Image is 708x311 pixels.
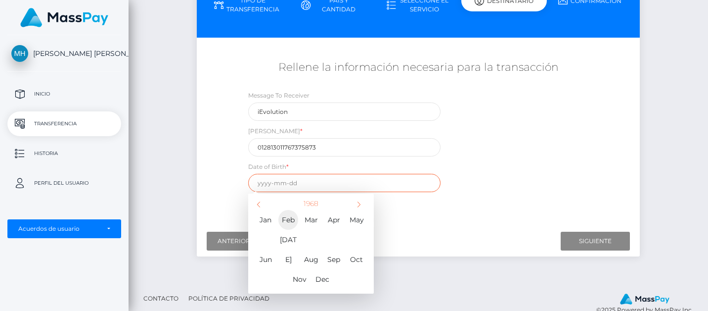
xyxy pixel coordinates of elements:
div: Acuerdos de usuario [18,225,99,233]
h5: Rellene la información necesaria para la transacción [204,60,633,75]
a: Contacto [139,291,182,306]
button: Acuerdos de usuario [7,219,121,238]
span: Mar [301,210,321,230]
p: Transferencia [11,116,117,131]
a: Perfil del usuario [7,171,121,196]
span: Oct [347,250,366,269]
input: yyyy-mm-dd [248,174,440,192]
label: Date of Birth [248,162,289,171]
span: Next Year [352,198,365,211]
a: Política de privacidad [184,291,273,306]
label: Message To Receiver [248,91,310,100]
a: Transferencia [7,111,121,136]
input: Siguiente [561,232,630,251]
span: Feb [278,210,298,230]
p: Inicio [11,87,117,102]
span: Apr [324,210,344,230]
span: May [347,210,366,230]
span: Previous Year [252,198,265,211]
img: MassPay [620,294,669,305]
span: Jan [256,210,275,230]
span: Jun [256,250,275,269]
img: MassPay [20,8,108,27]
input: 18 digits [248,138,440,156]
span: [PERSON_NAME] [PERSON_NAME] [7,49,121,58]
a: Inicio [7,82,121,106]
span: Aug [301,250,321,269]
p: Perfil del usuario [11,176,117,191]
input: Anteriormente [207,232,283,251]
span: [DATE] [278,230,298,250]
input: Optional message to receiving bank [248,103,440,121]
span: Nov [290,269,310,289]
p: Historia [11,146,117,161]
label: [PERSON_NAME] [248,127,303,136]
th: Select Year [270,198,352,209]
span: Sep [324,250,344,269]
a: Historia [7,141,121,166]
span: Dec [312,269,332,289]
